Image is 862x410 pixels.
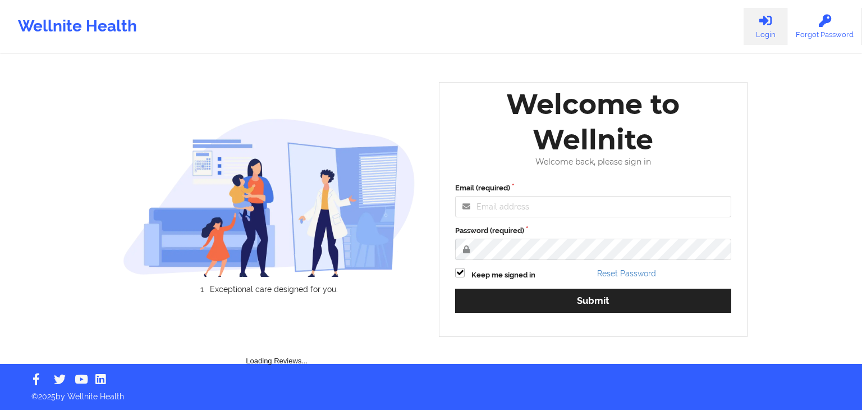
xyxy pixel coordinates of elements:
[455,225,731,236] label: Password (required)
[132,285,415,294] li: Exceptional care designed for you.
[123,118,416,277] img: wellnite-auth-hero_200.c722682e.png
[447,157,739,167] div: Welcome back, please sign in
[471,270,535,281] label: Keep me signed in
[455,289,731,313] button: Submit
[24,383,838,402] p: © 2025 by Wellnite Health
[447,86,739,157] div: Welcome to Wellnite
[455,196,731,217] input: Email address
[787,8,862,45] a: Forgot Password
[744,8,787,45] a: Login
[455,183,731,194] label: Email (required)
[597,269,656,278] a: Reset Password
[123,313,432,367] div: Loading Reviews...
